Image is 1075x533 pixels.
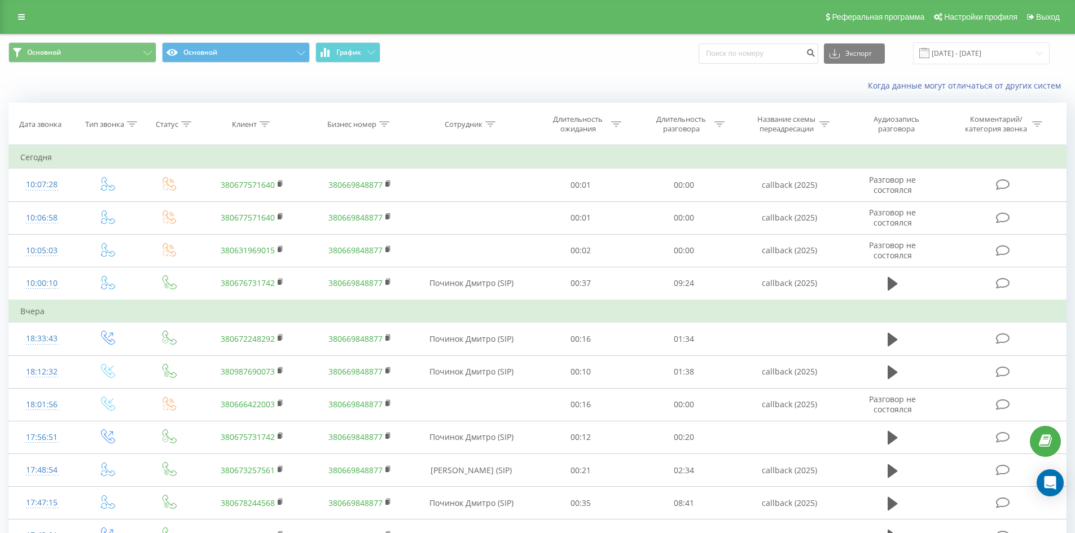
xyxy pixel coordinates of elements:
[735,267,843,300] td: callback (2025)
[529,267,633,300] td: 00:37
[633,201,736,234] td: 00:00
[963,114,1029,134] div: Комментарий/категория звонка
[328,212,383,223] a: 380669848877
[328,497,383,508] a: 380669848877
[20,240,64,262] div: 10:05:03
[1036,12,1060,21] span: Выход
[633,388,736,421] td: 00:00
[633,267,736,300] td: 09:24
[869,240,916,261] span: Разговор не состоялся
[633,169,736,201] td: 00:00
[20,459,64,481] div: 17:48:54
[221,399,275,409] a: 380666422003
[651,114,712,134] div: Длительность разговора
[328,245,383,256] a: 380669848877
[735,487,843,519] td: callback (2025)
[328,465,383,475] a: 380669848877
[20,328,64,350] div: 18:33:43
[20,272,64,294] div: 10:00:10
[735,355,843,388] td: callback (2025)
[529,323,633,355] td: 00:16
[20,174,64,196] div: 10:07:28
[221,431,275,442] a: 380675731742
[221,179,275,190] a: 380677571640
[529,388,633,421] td: 00:16
[232,120,257,129] div: Клиент
[221,245,275,256] a: 380631969015
[529,355,633,388] td: 00:10
[328,333,383,344] a: 380669848877
[529,454,633,487] td: 00:21
[9,300,1067,323] td: Вчера
[824,43,885,64] button: Экспорт
[414,323,529,355] td: Починок Дмитро (SIP)
[221,277,275,288] a: 380676731742
[869,394,916,415] span: Разговор не состоялся
[328,399,383,409] a: 380669848877
[529,487,633,519] td: 00:35
[414,487,529,519] td: Починок Дмитро (SIP)
[221,366,275,377] a: 380987690073
[414,421,529,453] td: Починок Дмитро (SIP)
[20,426,64,448] div: 17:56:51
[633,323,736,355] td: 01:34
[414,267,529,300] td: Починок Дмитро (SIP)
[315,42,380,63] button: График
[445,120,482,129] div: Сотрудник
[529,421,633,453] td: 00:12
[868,80,1067,91] a: Когда данные могут отличаться от других систем
[27,48,61,57] span: Основной
[328,179,383,190] a: 380669848877
[633,454,736,487] td: 02:34
[633,355,736,388] td: 01:38
[221,465,275,475] a: 380673257561
[9,146,1067,169] td: Сегодня
[20,394,64,416] div: 18:01:56
[8,42,156,63] button: Основной
[221,497,275,508] a: 380678244568
[735,388,843,421] td: callback (2025)
[944,12,1017,21] span: Настройки профиля
[869,174,916,195] span: Разговор не состоялся
[85,120,124,129] div: Тип звонка
[414,454,529,487] td: [PERSON_NAME] (SIP)
[20,207,64,229] div: 10:06:58
[1037,469,1064,496] div: Open Intercom Messenger
[859,114,933,134] div: Аудиозапись разговора
[221,333,275,344] a: 380672248292
[529,201,633,234] td: 00:01
[328,431,383,442] a: 380669848877
[162,42,310,63] button: Основной
[529,169,633,201] td: 00:01
[529,234,633,267] td: 00:02
[19,120,62,129] div: Дата звонка
[633,487,736,519] td: 08:41
[832,12,924,21] span: Реферальная программа
[735,234,843,267] td: callback (2025)
[548,114,608,134] div: Длительность ожидания
[327,120,376,129] div: Бизнес номер
[328,277,383,288] a: 380669848877
[336,49,361,56] span: График
[756,114,817,134] div: Название схемы переадресации
[735,169,843,201] td: callback (2025)
[20,492,64,514] div: 17:47:15
[328,366,383,377] a: 380669848877
[633,234,736,267] td: 00:00
[414,355,529,388] td: Починок Дмитро (SIP)
[20,361,64,383] div: 18:12:32
[221,212,275,223] a: 380677571640
[633,421,736,453] td: 00:20
[156,120,178,129] div: Статус
[699,43,818,64] input: Поиск по номеру
[735,454,843,487] td: callback (2025)
[869,207,916,228] span: Разговор не состоялся
[735,201,843,234] td: callback (2025)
